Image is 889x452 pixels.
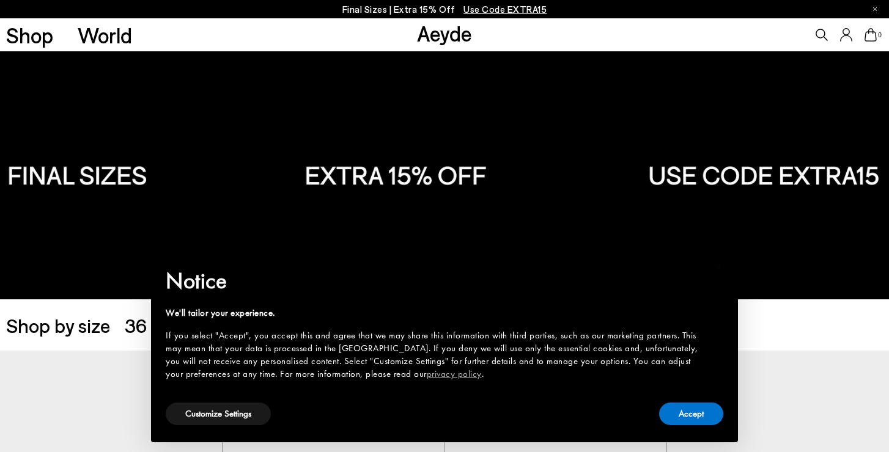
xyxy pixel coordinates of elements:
[166,329,704,381] div: If you select "Accept", you accept this and agree that we may share this information with third p...
[704,252,733,282] button: Close this notice
[427,368,482,380] a: privacy policy
[166,307,704,319] div: We'll tailor your experience.
[659,403,723,425] button: Accept
[715,257,723,276] span: ×
[166,265,704,297] h2: Notice
[166,403,271,425] button: Customize Settings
